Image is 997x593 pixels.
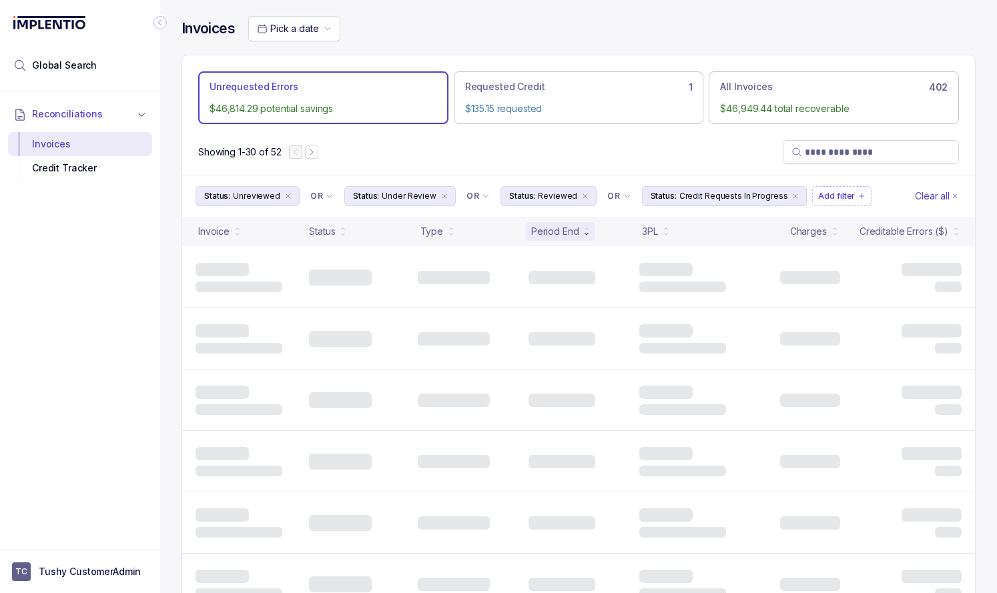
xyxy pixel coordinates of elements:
[466,191,479,201] p: OR
[465,102,693,115] p: $135.15 requested
[538,189,577,203] p: Reviewed
[12,562,148,581] button: User initialsTushy CustomerAdmin
[210,80,298,93] p: Unrequested Errors
[531,225,579,238] div: Period End
[182,19,235,38] h4: Invoices
[309,225,335,238] div: Status
[233,189,280,203] p: Unreviewed
[39,565,141,578] p: Tushy CustomerAdmin
[257,22,318,35] search: Date Range Picker
[501,186,597,206] button: Filter Chip Reviewed
[915,189,950,203] p: Clear all
[818,189,855,203] p: Add filter
[812,186,872,206] button: Filter Chip Add filter
[32,107,103,121] span: Reconciliations
[270,23,318,34] span: Pick a date
[420,225,443,238] div: Type
[461,187,495,205] button: Filter Chip Connector undefined
[196,186,300,206] button: Filter Chip Unreviewed
[465,80,545,93] p: Requested Credit
[12,562,31,581] span: User initials
[310,191,323,201] p: OR
[607,191,620,201] p: OR
[929,82,948,93] h6: 402
[602,187,636,205] button: Filter Chip Connector undefined
[19,132,141,156] div: Invoices
[679,189,788,203] p: Credit Requests In Progress
[19,156,141,180] div: Credit Tracker
[720,102,948,115] p: $46,949.44 total recoverable
[310,191,334,201] li: Filter Chip Connector undefined
[283,191,294,201] div: remove content
[642,186,807,206] button: Filter Chip Credit Requests In Progress
[305,145,318,159] button: Next Page
[8,99,152,129] button: Reconciliations
[580,191,591,201] div: remove content
[790,225,827,238] div: Charges
[152,15,168,31] div: Collapse Icon
[651,189,677,203] p: Status:
[912,186,962,206] button: Clear Filters
[196,186,912,206] ul: Filter Group
[689,82,693,93] h6: 1
[305,187,339,205] button: Filter Chip Connector undefined
[204,189,230,203] p: Status:
[344,186,456,206] button: Filter Chip Under Review
[353,189,379,203] p: Status:
[439,191,450,201] div: remove content
[32,59,97,72] span: Global Search
[382,189,436,203] p: Under Review
[860,225,948,238] div: Creditable Errors ($)
[8,129,152,183] div: Reconciliations
[466,191,490,201] li: Filter Chip Connector undefined
[198,145,281,159] p: Showing 1-30 of 52
[248,16,340,41] button: Date Range Picker
[790,191,801,201] div: remove content
[198,71,959,124] ul: Action Tab Group
[509,189,535,203] p: Status:
[198,145,281,159] div: Remaining page entries
[720,80,772,93] p: All Invoices
[642,225,658,238] div: 3PL
[210,102,437,115] p: $46,814.29 potential savings
[198,225,230,238] div: Invoice
[607,191,631,201] li: Filter Chip Connector undefined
